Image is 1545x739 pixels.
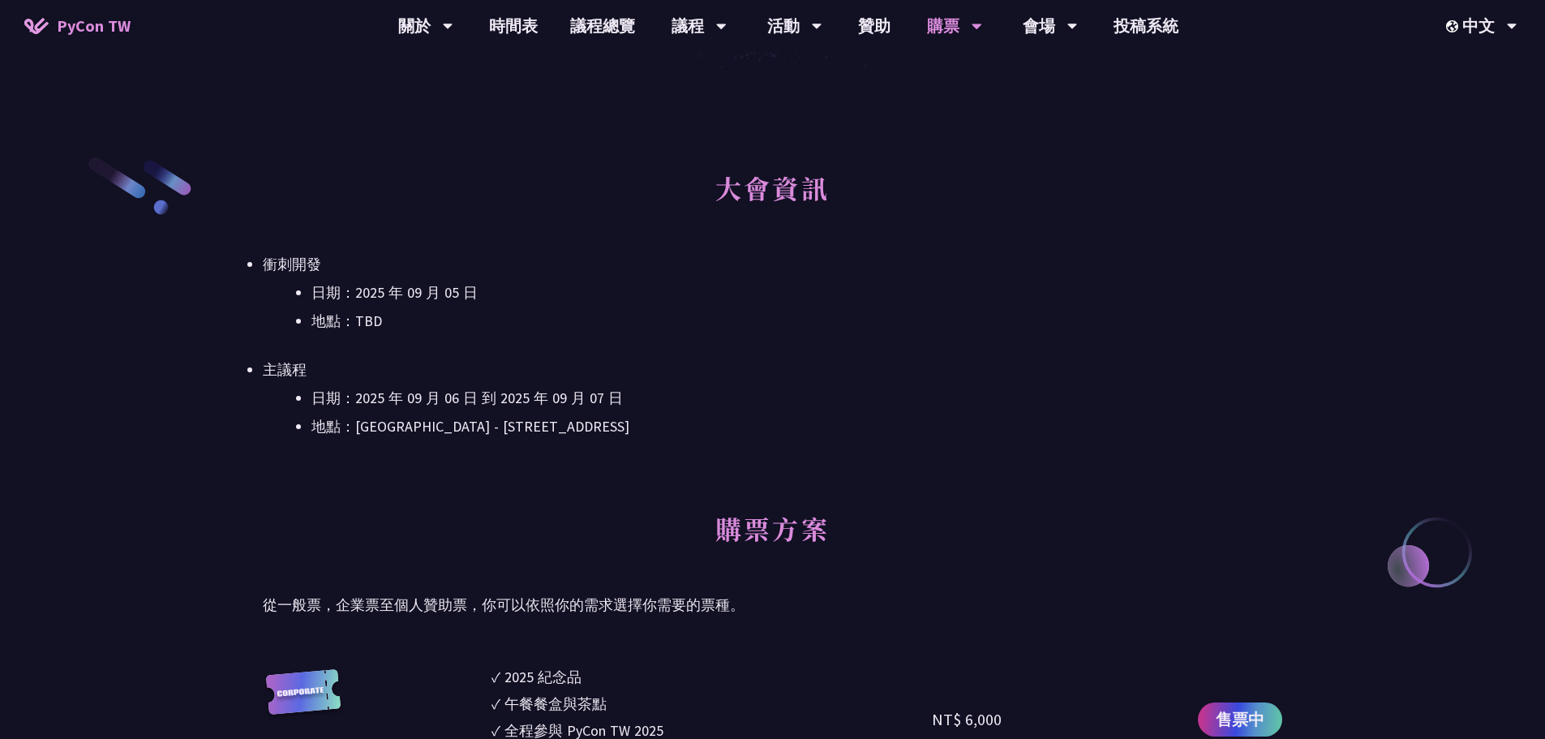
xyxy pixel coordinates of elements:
a: PyCon TW [8,6,147,46]
div: 午餐餐盒與茶點 [504,693,607,715]
li: 地點：[GEOGRAPHIC_DATA] - ​[STREET_ADDRESS] [311,415,1282,439]
li: 日期：2025 年 09 月 06 日 到 2025 年 09 月 07 日 [311,386,1282,410]
li: 地點：TBD [311,309,1282,333]
li: 衝刺開發 [263,252,1282,333]
li: ✓ [491,666,933,688]
span: PyCon TW [57,14,131,38]
a: 售票中 [1198,702,1282,737]
h2: 購票方案 [263,496,1282,585]
div: NT$ 6,000 [932,707,1002,732]
p: 從一般票，企業票至個人贊助票，你可以依照你的需求選擇你需要的票種。 [263,593,1282,617]
span: 售票中 [1216,707,1264,732]
li: 日期：2025 年 09 月 05 日 [311,281,1282,305]
h2: 大會資訊 [263,155,1282,244]
li: 主議程 [263,358,1282,439]
img: corporate.a587c14.svg [263,669,344,732]
img: Locale Icon [1446,20,1462,32]
li: ✓ [491,693,933,715]
div: 2025 紀念品 [504,666,582,688]
img: Home icon of PyCon TW 2025 [24,18,49,34]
